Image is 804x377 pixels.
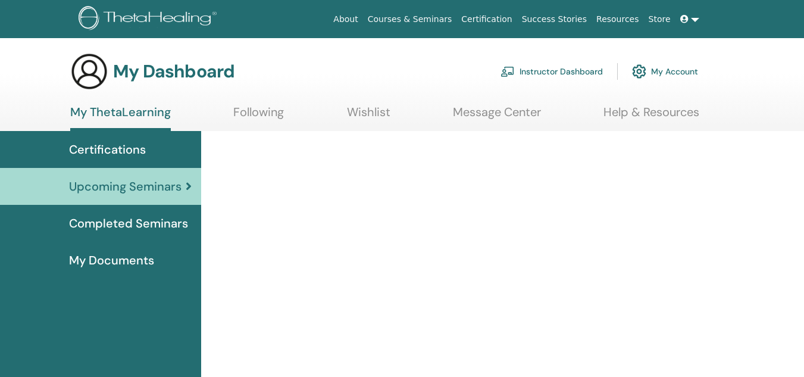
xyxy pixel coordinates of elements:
img: chalkboard-teacher.svg [500,66,515,77]
a: Certification [456,8,517,30]
a: Wishlist [347,105,390,128]
img: logo.png [79,6,221,33]
a: My Account [632,58,698,85]
img: cog.svg [632,61,646,82]
a: About [329,8,362,30]
a: Instructor Dashboard [500,58,603,85]
a: Help & Resources [603,105,699,128]
span: My Documents [69,251,154,269]
span: Upcoming Seminars [69,177,182,195]
a: Message Center [453,105,541,128]
a: Success Stories [517,8,592,30]
a: Following [233,105,284,128]
span: Certifications [69,141,146,158]
a: My ThetaLearning [70,105,171,131]
a: Courses & Seminars [363,8,457,30]
span: Completed Seminars [69,214,188,232]
h3: My Dashboard [113,61,234,82]
a: Store [644,8,675,30]
a: Resources [592,8,644,30]
img: generic-user-icon.jpg [70,52,108,91]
